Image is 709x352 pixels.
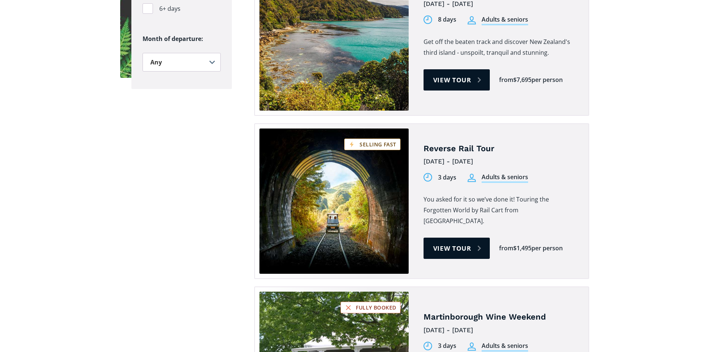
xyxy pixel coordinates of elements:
div: days [443,173,456,182]
a: View tour [424,238,490,259]
div: per person [531,76,563,84]
a: View tour [424,69,490,91]
h4: Martinborough Wine Weekend [424,312,577,323]
p: You asked for it so we’ve done it! Touring the Forgotten World by Rail Cart from [GEOGRAPHIC_DATA]. [424,194,577,226]
div: [DATE] - [DATE] [424,324,577,336]
div: 3 [438,173,441,182]
div: Adults & seniors [482,15,528,25]
div: days [443,342,456,350]
div: Adults & seniors [482,173,528,183]
div: [DATE] - [DATE] [424,156,577,167]
span: 6+ days [159,4,181,14]
div: Adults & seniors [482,342,528,352]
div: per person [531,244,563,253]
div: 8 [438,15,441,24]
div: days [443,15,456,24]
p: Get off the beaten track and discover New Zealand's third island - unspoilt, tranquil and stunning. [424,37,577,58]
div: from [499,76,513,84]
h4: Reverse Rail Tour [424,143,577,154]
div: from [499,244,513,253]
div: 3 [438,342,441,350]
div: $7,695 [513,76,531,84]
div: $1,495 [513,244,531,253]
legend: Month of departure: [143,34,221,44]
